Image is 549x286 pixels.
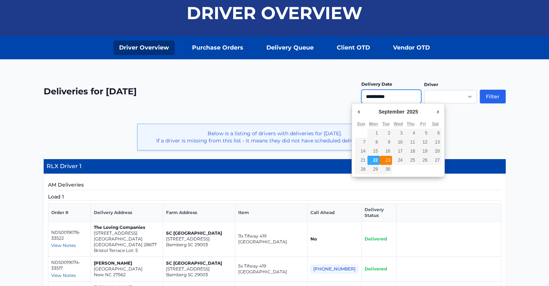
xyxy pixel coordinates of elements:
p: [STREET_ADDRESS] [166,236,232,242]
button: 10 [392,138,404,147]
button: 9 [380,138,392,147]
p: Bamberg SC 29003 [166,272,232,278]
button: 4 [404,129,417,138]
a: Driver Overview [113,40,175,55]
abbr: Thursday [407,121,415,127]
p: Below is a listing of drivers with deliveries for [DATE]. If a driver is missing from this list -... [143,130,406,144]
button: 27 [429,156,441,165]
button: Previous Month [355,106,362,117]
button: 2 [380,129,392,138]
abbr: Monday [369,121,378,127]
h1: Driver Overview [187,4,362,22]
th: Delivery Address [91,204,163,222]
button: 16 [380,147,392,156]
th: Delivery Status [361,204,397,222]
abbr: Saturday [432,121,439,127]
p: [STREET_ADDRESS] [94,230,160,236]
button: Next Month [434,106,441,117]
button: 28 [355,165,367,174]
h5: AM Deliveries [48,181,501,190]
th: Order # [48,204,91,222]
button: 30 [380,165,392,174]
p: Bristol Terrace Lot: 5 [94,248,160,253]
button: 19 [417,147,429,156]
td: 11x Tifway 419 [GEOGRAPHIC_DATA] [235,222,307,257]
p: [STREET_ADDRESS] [166,266,232,272]
h2: Deliveries for [DATE] [44,86,137,97]
a: Delivery Queue [261,40,319,55]
button: 3 [392,129,404,138]
h5: Load 1 [48,193,501,201]
span: Delivered [365,236,387,242]
a: Vendor OTD [387,40,436,55]
p: SC [GEOGRAPHIC_DATA] [166,230,232,236]
span: [PHONE_NUMBER] [310,265,358,273]
button: 22 [367,156,380,165]
strong: No [310,236,317,242]
input: Use the arrow keys to pick a date [361,90,421,103]
p: NDS0019076-33522 [51,230,88,241]
p: [GEOGRAPHIC_DATA] [GEOGRAPHIC_DATA] 28677 [94,236,160,248]
button: Filter [480,90,506,103]
button: 11 [404,138,417,147]
button: 26 [417,156,429,165]
button: 25 [404,156,417,165]
button: 5 [417,129,429,138]
button: 12 [417,138,429,147]
button: 1 [367,129,380,138]
button: 20 [429,147,441,156]
span: View Notes [51,273,76,278]
button: 13 [429,138,441,147]
span: Delivered [365,266,387,272]
button: 18 [404,147,417,156]
label: Delivery Date [361,81,392,87]
button: 24 [392,156,404,165]
button: 29 [367,165,380,174]
abbr: Wednesday [394,121,403,127]
td: 5x Tifway 419 [GEOGRAPHIC_DATA] [235,257,307,282]
p: NDS0019074-33517 [51,260,88,271]
a: Client OTD [331,40,376,55]
p: The Loving Companies [94,225,160,230]
th: Farm Address [163,204,235,222]
span: View Notes [51,243,76,248]
label: Driver [424,82,438,87]
button: 6 [429,129,441,138]
a: Purchase Orders [186,40,249,55]
th: Item [235,204,307,222]
p: Bamberg SC 29003 [166,242,232,248]
abbr: Friday [420,121,426,127]
p: New NC 27562 [94,272,160,278]
button: 15 [367,147,380,156]
button: 17 [392,147,404,156]
p: [GEOGRAPHIC_DATA] [94,266,160,272]
button: 14 [355,147,367,156]
p: SC [GEOGRAPHIC_DATA] [166,260,232,266]
abbr: Sunday [357,121,365,127]
div: 2025 [406,106,419,117]
div: September [378,106,406,117]
button: 7 [355,138,367,147]
button: 23 [380,156,392,165]
h4: RLX Driver 1 [44,159,506,174]
th: Call Ahead [307,204,361,222]
button: 8 [367,138,380,147]
button: 21 [355,156,367,165]
p: [PERSON_NAME] [94,260,160,266]
abbr: Tuesday [382,121,389,127]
